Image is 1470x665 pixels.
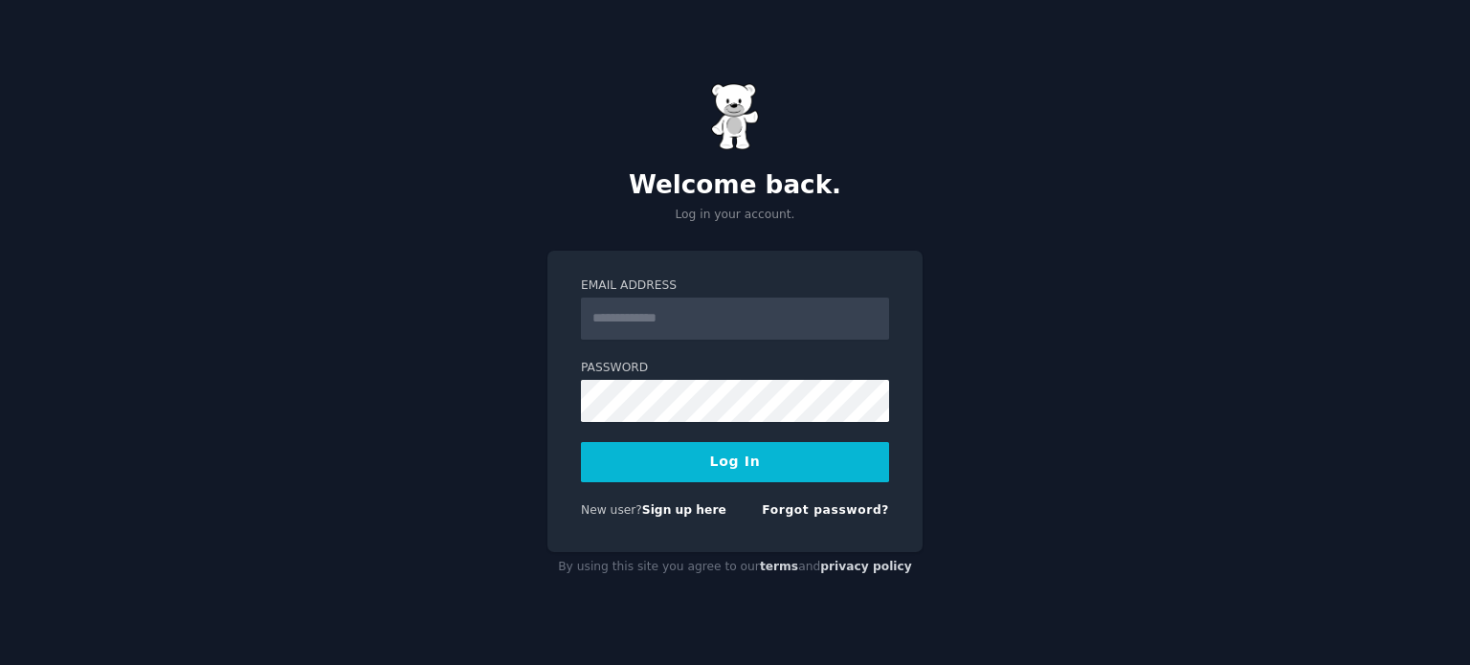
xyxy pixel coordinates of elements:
[547,207,923,224] p: Log in your account.
[642,503,726,517] a: Sign up here
[581,503,642,517] span: New user?
[581,442,889,482] button: Log In
[581,360,889,377] label: Password
[581,277,889,295] label: Email Address
[760,560,798,573] a: terms
[547,552,923,583] div: By using this site you agree to our and
[711,83,759,150] img: Gummy Bear
[762,503,889,517] a: Forgot password?
[820,560,912,573] a: privacy policy
[547,170,923,201] h2: Welcome back.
